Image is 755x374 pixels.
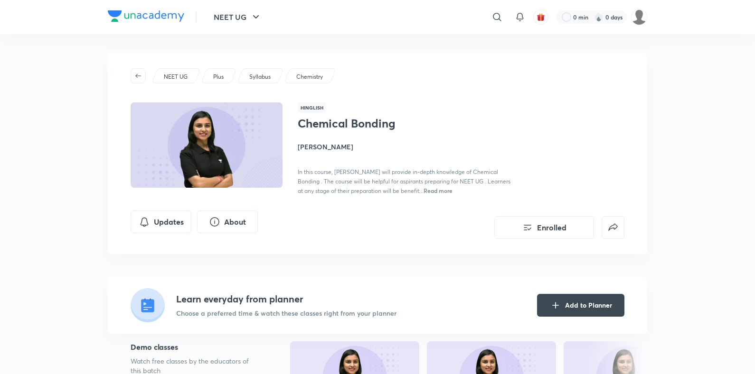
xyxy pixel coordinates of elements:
p: Choose a preferred time & watch these classes right from your planner [176,308,396,318]
button: About [197,210,258,233]
a: Company Logo [108,10,184,24]
a: NEET UG [162,73,189,81]
h1: Chemical Bonding [298,117,453,130]
button: NEET UG [208,8,267,27]
img: Thumbnail [129,101,284,189]
span: Hinglish [298,102,326,113]
p: Syllabus [249,73,271,81]
img: streak [594,12,604,22]
a: Chemistry [295,73,325,81]
h4: [PERSON_NAME] [298,142,510,152]
p: NEET UG [164,73,188,81]
span: In this course, [PERSON_NAME] will provide in-depth knowledge of Chemical Bonding . The course wi... [298,168,510,194]
img: ANSHITA AGRAWAL [631,9,647,25]
p: Chemistry [296,73,323,81]
img: avatar [537,13,545,21]
h5: Demo classes [131,341,260,353]
button: Enrolled [494,216,594,239]
button: Updates [131,210,191,233]
span: Read more [424,187,453,194]
button: false [602,216,624,239]
p: Plus [213,73,224,81]
a: Plus [212,73,226,81]
a: Syllabus [248,73,273,81]
img: Company Logo [108,10,184,22]
button: Add to Planner [537,294,624,317]
h4: Learn everyday from planner [176,292,396,306]
button: avatar [533,9,548,25]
